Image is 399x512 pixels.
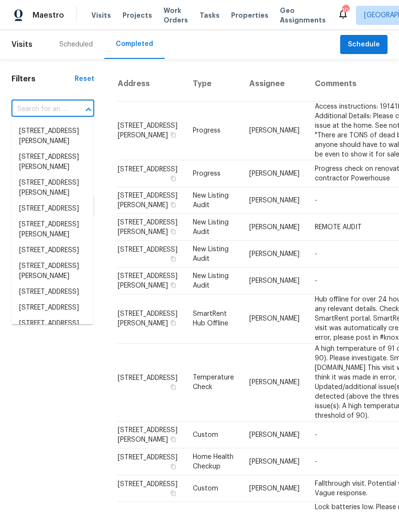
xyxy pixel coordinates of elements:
[242,344,307,422] td: [PERSON_NAME]
[185,294,242,344] td: SmartRent Hub Offline
[242,422,307,448] td: [PERSON_NAME]
[117,448,185,475] td: [STREET_ADDRESS]
[242,67,307,101] th: Assignee
[342,6,349,15] div: 104
[169,174,177,183] button: Copy Address
[185,448,242,475] td: Home Health Checkup
[185,422,242,448] td: Custom
[242,214,307,241] td: [PERSON_NAME]
[169,435,177,444] button: Copy Address
[33,11,64,20] span: Maestro
[117,241,185,267] td: [STREET_ADDRESS]
[122,11,152,20] span: Projects
[169,200,177,209] button: Copy Address
[117,267,185,294] td: [STREET_ADDRESS][PERSON_NAME]
[11,201,93,217] li: [STREET_ADDRESS]
[231,11,268,20] span: Properties
[242,448,307,475] td: [PERSON_NAME]
[11,149,93,175] li: [STREET_ADDRESS][PERSON_NAME]
[11,102,67,117] input: Search for an address...
[82,103,95,116] button: Close
[117,67,185,101] th: Address
[117,294,185,344] td: [STREET_ADDRESS][PERSON_NAME]
[91,11,111,20] span: Visits
[348,39,380,51] span: Schedule
[185,101,242,160] td: Progress
[116,39,153,49] div: Completed
[185,267,242,294] td: New Listing Audit
[169,319,177,327] button: Copy Address
[169,131,177,139] button: Copy Address
[242,294,307,344] td: [PERSON_NAME]
[185,475,242,502] td: Custom
[11,34,33,55] span: Visits
[164,6,188,25] span: Work Orders
[340,35,388,55] button: Schedule
[11,284,93,300] li: [STREET_ADDRESS]
[11,74,75,84] h1: Filters
[185,344,242,422] td: Temperature Check
[242,241,307,267] td: [PERSON_NAME]
[242,475,307,502] td: [PERSON_NAME]
[185,214,242,241] td: New Listing Audit
[11,258,93,284] li: [STREET_ADDRESS][PERSON_NAME]
[117,422,185,448] td: [STREET_ADDRESS][PERSON_NAME]
[11,217,93,243] li: [STREET_ADDRESS][PERSON_NAME]
[11,300,93,316] li: [STREET_ADDRESS]
[169,383,177,391] button: Copy Address
[117,475,185,502] td: [STREET_ADDRESS]
[117,160,185,187] td: [STREET_ADDRESS]
[11,123,93,149] li: [STREET_ADDRESS][PERSON_NAME]
[185,160,242,187] td: Progress
[242,267,307,294] td: [PERSON_NAME]
[242,187,307,214] td: [PERSON_NAME]
[117,187,185,214] td: [STREET_ADDRESS][PERSON_NAME]
[169,255,177,263] button: Copy Address
[11,316,93,332] li: [STREET_ADDRESS]
[185,187,242,214] td: New Listing Audit
[242,160,307,187] td: [PERSON_NAME]
[242,101,307,160] td: [PERSON_NAME]
[169,489,177,498] button: Copy Address
[75,74,94,84] div: Reset
[169,227,177,236] button: Copy Address
[169,462,177,471] button: Copy Address
[59,40,93,49] div: Scheduled
[117,101,185,160] td: [STREET_ADDRESS][PERSON_NAME]
[117,214,185,241] td: [STREET_ADDRESS][PERSON_NAME]
[169,281,177,289] button: Copy Address
[185,67,242,101] th: Type
[185,241,242,267] td: New Listing Audit
[280,6,326,25] span: Geo Assignments
[117,344,185,422] td: [STREET_ADDRESS]
[11,243,93,258] li: [STREET_ADDRESS]
[11,175,93,201] li: [STREET_ADDRESS][PERSON_NAME]
[199,12,220,19] span: Tasks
